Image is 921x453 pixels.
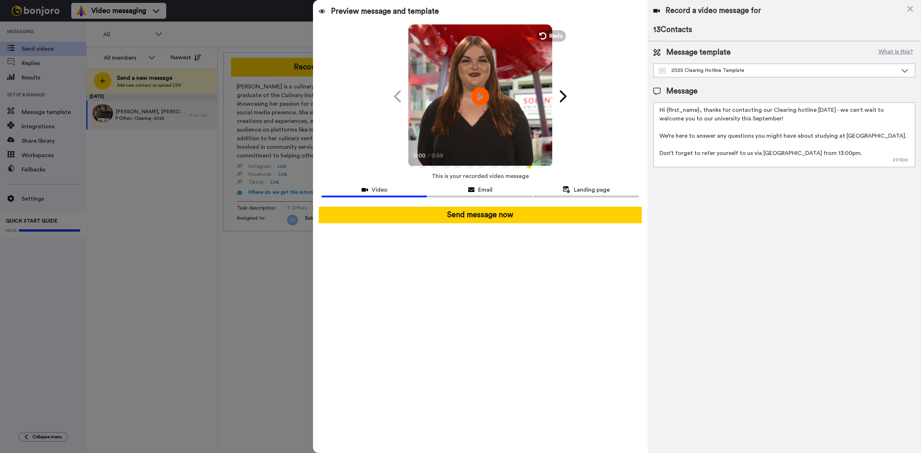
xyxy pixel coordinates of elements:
[478,186,493,194] span: Email
[666,86,698,97] span: Message
[372,186,387,194] span: Video
[574,186,610,194] span: Landing page
[319,207,641,223] button: Send message now
[427,151,430,160] span: /
[432,168,529,184] span: This is your recorded video message
[413,151,426,160] span: 0:00
[431,151,444,160] span: 0:59
[653,102,915,167] textarea: Hi {first_name}, thanks for contacting our Clearing hotline [DATE] - we can't wait to welcome you...
[666,47,731,58] span: Message template
[659,67,898,74] div: 2025 Clearing Hotline Template
[659,68,666,74] img: Message-temps.svg
[876,47,915,58] button: What is this?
